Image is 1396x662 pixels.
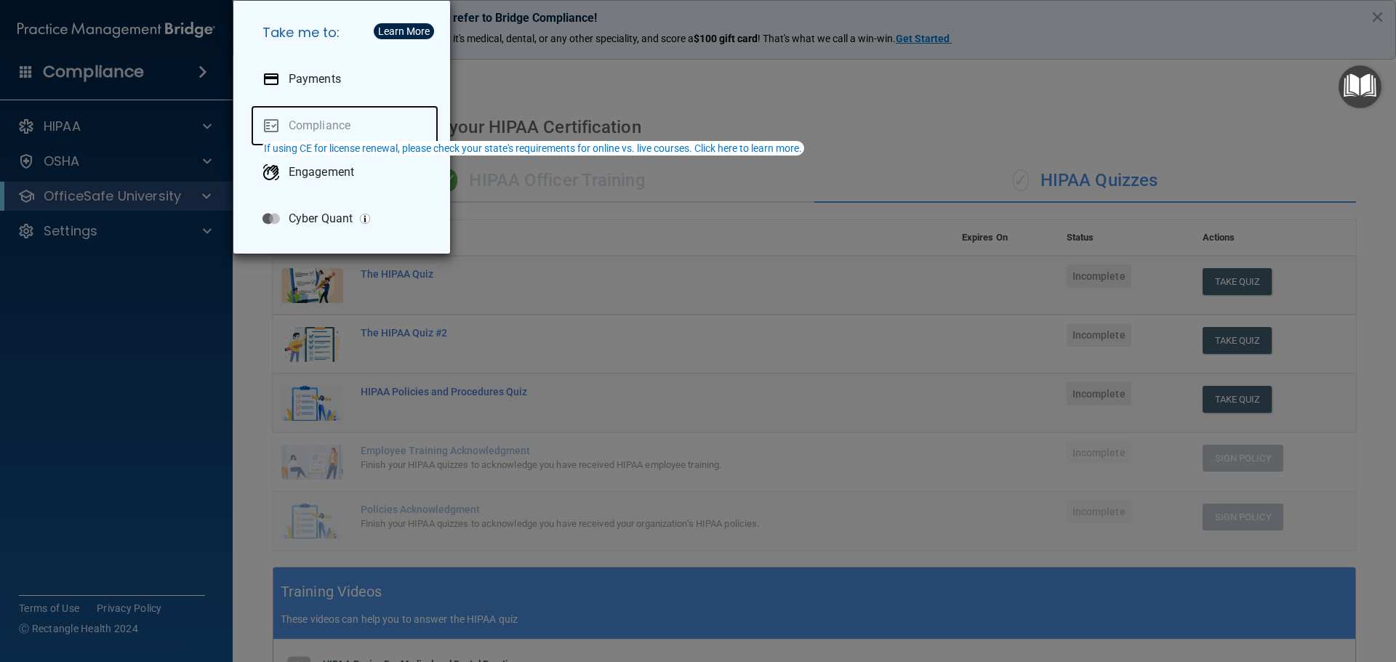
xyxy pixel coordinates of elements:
button: If using CE for license renewal, please check your state's requirements for online vs. live cours... [262,141,804,156]
p: Engagement [289,165,354,179]
p: Cyber Quant [289,211,353,226]
a: Cyber Quant [251,198,438,239]
button: Open Resource Center [1339,65,1381,108]
a: Compliance [251,105,438,146]
button: Learn More [374,23,434,39]
h5: Take me to: [251,12,438,53]
a: Engagement [251,152,438,193]
div: If using CE for license renewal, please check your state's requirements for online vs. live cours... [264,143,802,153]
p: Payments [289,72,341,86]
div: Learn More [378,26,430,36]
a: Payments [251,59,438,100]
